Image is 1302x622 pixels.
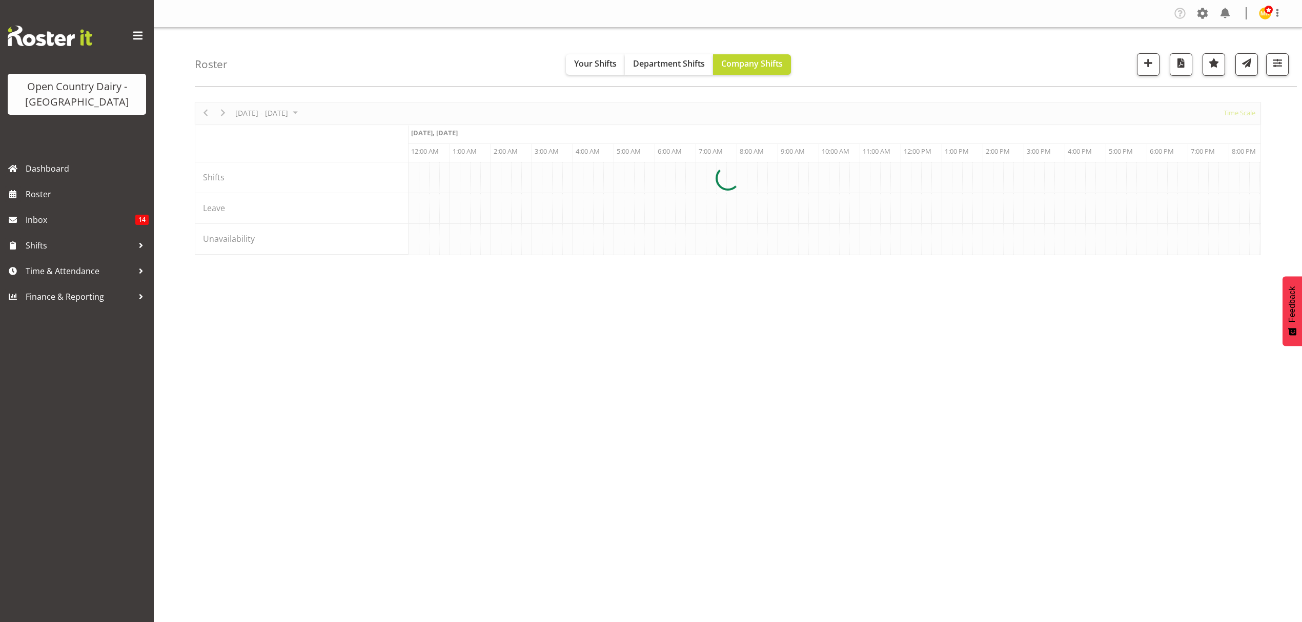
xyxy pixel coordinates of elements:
span: Department Shifts [633,58,705,69]
span: Feedback [1288,286,1297,322]
span: Company Shifts [721,58,783,69]
button: Feedback - Show survey [1283,276,1302,346]
span: 14 [135,215,149,225]
button: Download a PDF of the roster according to the set date range. [1170,53,1192,76]
span: Dashboard [26,161,149,176]
button: Your Shifts [566,54,625,75]
button: Send a list of all shifts for the selected filtered period to all rostered employees. [1235,53,1258,76]
button: Add a new shift [1137,53,1159,76]
div: Open Country Dairy - [GEOGRAPHIC_DATA] [18,79,136,110]
button: Highlight an important date within the roster. [1203,53,1225,76]
button: Filter Shifts [1266,53,1289,76]
span: Roster [26,186,149,202]
span: Your Shifts [574,58,617,69]
button: Company Shifts [713,54,791,75]
span: Finance & Reporting [26,289,133,304]
span: Inbox [26,212,135,227]
h4: Roster [195,58,228,70]
img: milk-reception-awarua7542.jpg [1259,7,1271,19]
img: Rosterit website logo [8,26,92,46]
button: Department Shifts [625,54,713,75]
span: Time & Attendance [26,263,133,279]
span: Shifts [26,238,133,253]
